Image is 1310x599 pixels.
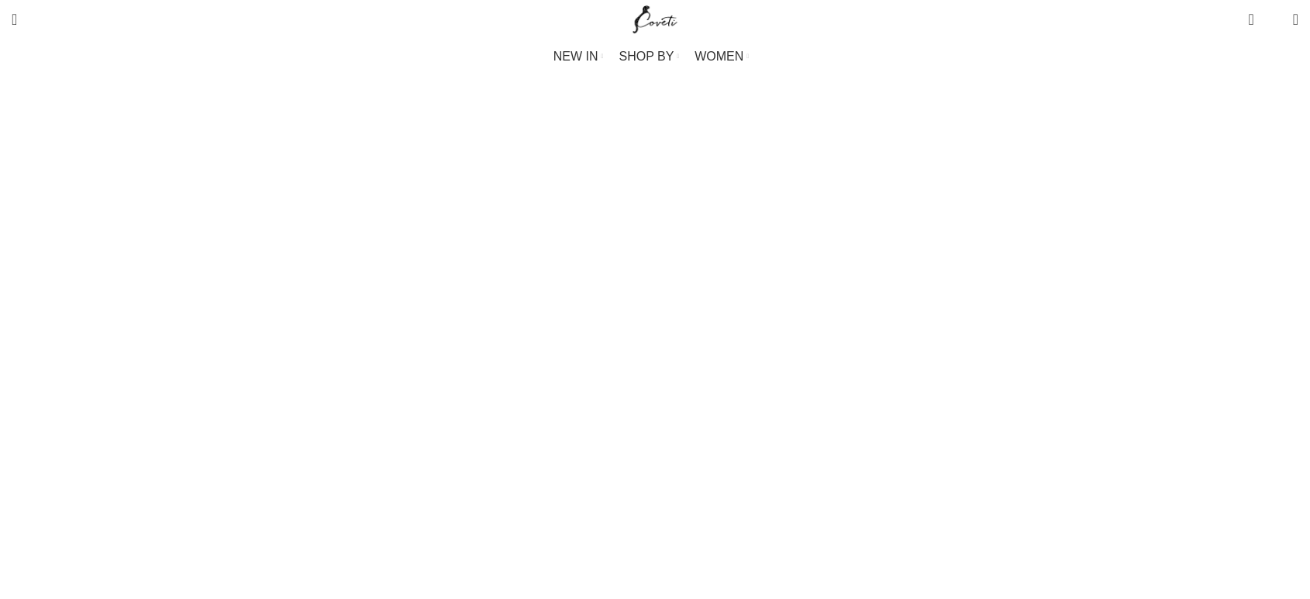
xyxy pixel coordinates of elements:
span: SHOP BY [619,49,674,64]
div: Main navigation [4,41,1298,72]
span: 0 [1269,16,1281,27]
span: NEW IN [553,49,598,64]
a: SHOP BY [619,41,679,72]
span: 0 [1250,8,1261,19]
a: Search [4,4,25,35]
div: My Wishlist [1266,4,1281,35]
a: 0 [1240,4,1261,35]
a: WOMEN [695,41,749,72]
a: Site logo [629,12,681,25]
span: WOMEN [695,49,743,64]
a: NEW IN [553,41,604,72]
